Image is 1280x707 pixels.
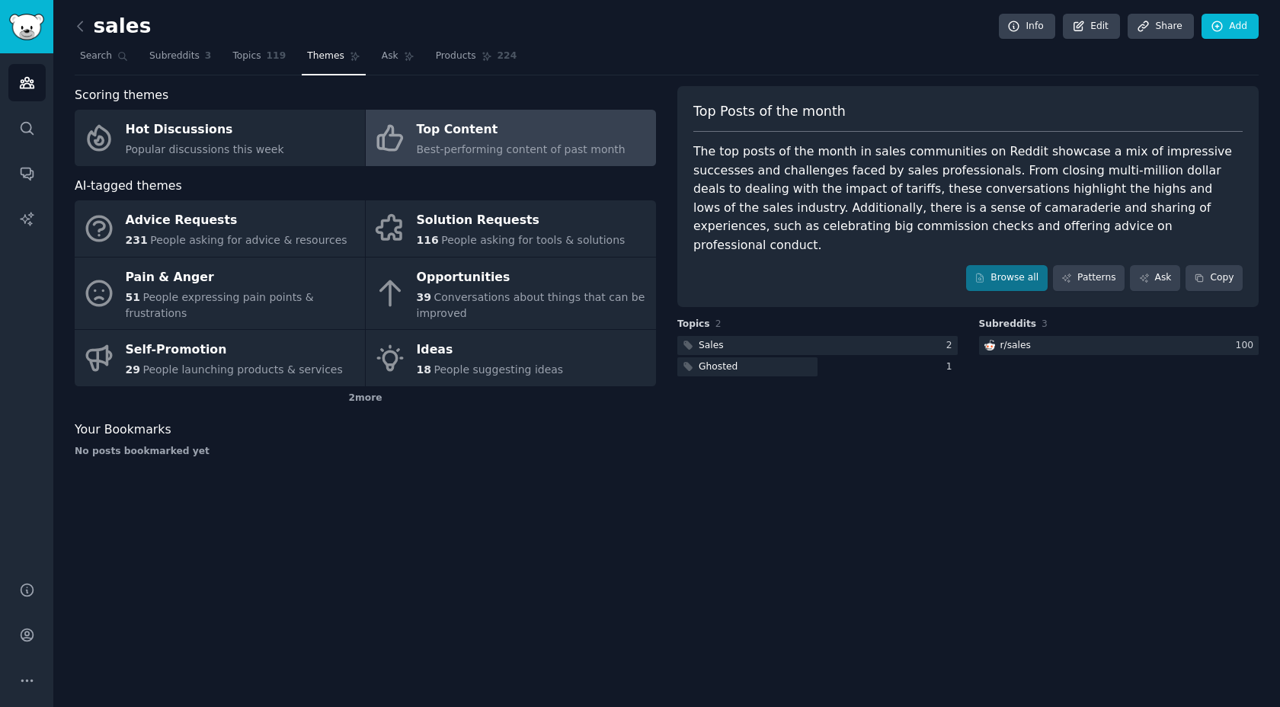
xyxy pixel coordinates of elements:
a: Patterns [1053,265,1125,291]
span: Best-performing content of past month [417,143,626,155]
a: Share [1128,14,1193,40]
div: Ideas [417,338,564,363]
div: Hot Discussions [126,118,284,142]
a: Topics119 [227,44,291,75]
a: Ask [1130,265,1180,291]
a: salesr/sales100 [979,336,1259,355]
a: Browse all [966,265,1048,291]
a: Edit [1063,14,1120,40]
div: Advice Requests [126,209,347,233]
span: 3 [1042,318,1048,329]
a: Subreddits3 [144,44,216,75]
a: Add [1202,14,1259,40]
a: Ghosted1 [677,357,958,376]
button: Copy [1186,265,1243,291]
span: People asking for advice & resources [150,234,347,246]
a: Self-Promotion29People launching products & services [75,330,365,386]
span: 231 [126,234,148,246]
span: Top Posts of the month [693,102,846,121]
a: Ideas18People suggesting ideas [366,330,656,386]
span: Scoring themes [75,86,168,105]
span: 116 [417,234,439,246]
span: Subreddits [979,318,1037,331]
img: GummySearch logo [9,14,44,40]
span: 51 [126,291,140,303]
span: 18 [417,363,431,376]
span: People launching products & services [142,363,342,376]
div: Opportunities [417,265,648,290]
div: Solution Requests [417,209,626,233]
span: 119 [267,50,286,63]
span: Topics [677,318,710,331]
span: AI-tagged themes [75,177,182,196]
div: Top Content [417,118,626,142]
span: 29 [126,363,140,376]
a: Themes [302,44,366,75]
span: Your Bookmarks [75,421,171,440]
a: Search [75,44,133,75]
span: 224 [498,50,517,63]
div: Self-Promotion [126,338,343,363]
a: Advice Requests231People asking for advice & resources [75,200,365,257]
a: Hot DiscussionsPopular discussions this week [75,110,365,166]
span: People suggesting ideas [434,363,563,376]
a: Products224 [430,44,522,75]
div: The top posts of the month in sales communities on Reddit showcase a mix of impressive successes ... [693,142,1243,254]
span: Subreddits [149,50,200,63]
span: Themes [307,50,344,63]
img: sales [984,340,995,350]
a: Solution Requests116People asking for tools & solutions [366,200,656,257]
a: Sales2 [677,336,958,355]
span: Search [80,50,112,63]
a: Info [999,14,1055,40]
div: 2 [946,339,958,353]
div: 1 [946,360,958,374]
a: Opportunities39Conversations about things that can be improved [366,258,656,330]
span: 39 [417,291,431,303]
h2: sales [75,14,151,39]
div: Sales [699,339,724,353]
span: 3 [205,50,212,63]
div: 100 [1236,339,1259,353]
span: 2 [715,318,722,329]
span: People asking for tools & solutions [441,234,625,246]
span: Conversations about things that can be improved [417,291,645,319]
span: Products [436,50,476,63]
div: r/ sales [1000,339,1031,353]
a: Pain & Anger51People expressing pain points & frustrations [75,258,365,330]
div: 2 more [75,386,656,411]
span: Popular discussions this week [126,143,284,155]
div: Pain & Anger [126,265,357,290]
div: No posts bookmarked yet [75,445,656,459]
span: Topics [232,50,261,63]
a: Ask [376,44,420,75]
span: Ask [382,50,398,63]
span: People expressing pain points & frustrations [126,291,314,319]
div: Ghosted [699,360,738,374]
a: Top ContentBest-performing content of past month [366,110,656,166]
